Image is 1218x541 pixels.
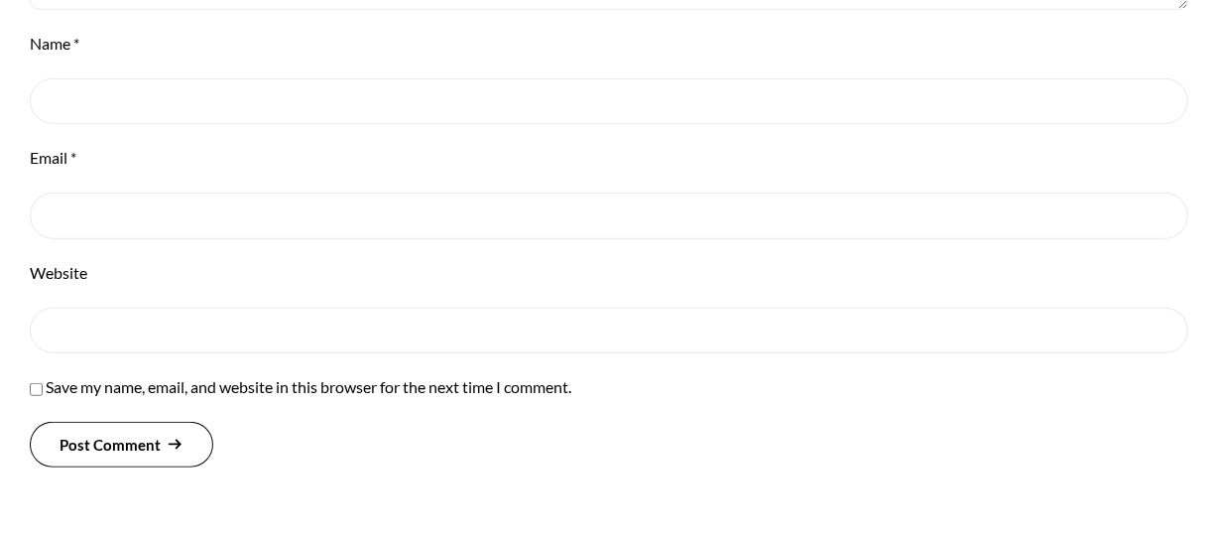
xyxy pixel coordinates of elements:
[60,436,161,454] span: Post Comment
[30,263,87,282] label: Website
[30,148,76,167] label: Email *
[30,34,79,53] label: Name *
[46,377,571,396] label: Save my name, email, and website in this browser for the next time I comment.
[30,422,213,468] button: Post Comment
